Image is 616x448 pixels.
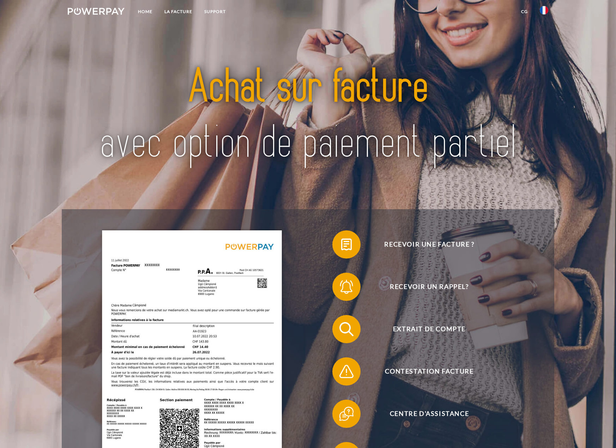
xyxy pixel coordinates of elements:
a: CG [515,5,534,18]
span: Recevoir un rappel? [343,273,516,301]
button: Recevoir un rappel? [332,273,516,301]
button: Extrait de compte [332,315,516,343]
span: Extrait de compte [343,315,516,343]
img: qb_bell.svg [338,278,355,296]
a: Support [198,5,232,18]
button: Recevoir une facture ? [332,230,516,259]
span: Centre d'assistance [343,400,516,428]
img: fr [540,6,548,14]
img: title-powerpay_fr.svg [91,45,525,186]
img: qb_warning.svg [338,363,355,380]
img: qb_help.svg [338,405,355,423]
img: qb_search.svg [338,320,355,338]
a: LA FACTURE [158,5,198,18]
button: Centre d'assistance [332,400,516,428]
button: Contestation Facture [332,357,516,386]
span: Contestation Facture [343,357,516,386]
a: Home [132,5,158,18]
span: Recevoir une facture ? [343,230,516,259]
img: qb_bill.svg [338,236,355,253]
img: logo-powerpay-white.svg [68,8,125,15]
